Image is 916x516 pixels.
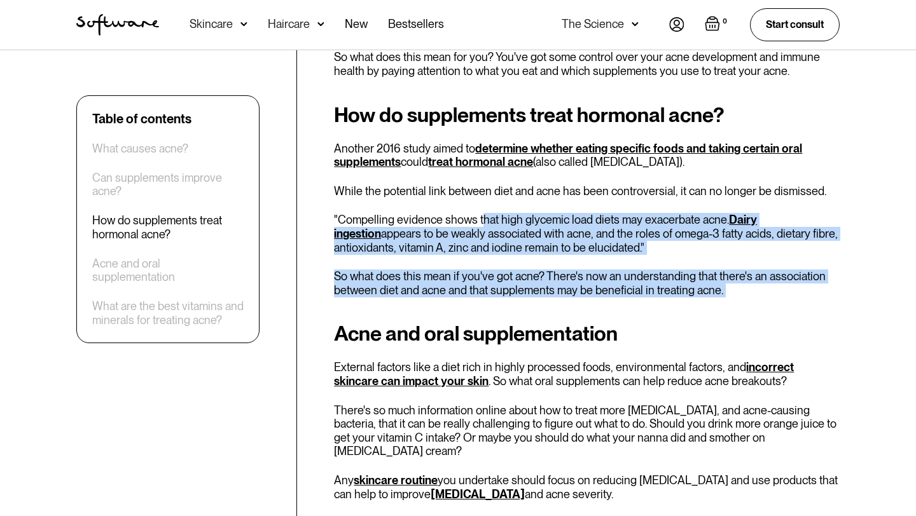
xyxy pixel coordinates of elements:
[334,404,840,458] p: There's so much information online about how to treat more [MEDICAL_DATA], and acne-causing bacte...
[632,18,639,31] img: arrow down
[92,300,244,327] a: What are the best vitamins and minerals for treating acne?
[334,322,840,345] h2: Acne and oral supplementation
[268,18,310,31] div: Haircare
[334,142,802,169] a: determine whether eating specific foods and taking certain oral supplements
[92,257,244,284] a: Acne and oral supplementation
[562,18,624,31] div: The Science
[92,214,244,241] a: How do supplements treat hormonal acne?
[334,213,840,254] p: "Compelling evidence shows that high glycemic load diets may exacerbate acne. appears to be weakl...
[92,111,191,126] div: Table of contents
[92,171,244,198] a: Can supplements improve acne?
[240,18,247,31] img: arrow down
[720,16,730,27] div: 0
[76,14,159,36] img: Software Logo
[334,142,840,169] p: Another 2016 study aimed to could (also called [MEDICAL_DATA]).
[334,184,840,198] p: While the potential link between diet and acne has been controversial, it can no longer be dismis...
[334,104,840,126] h2: How do supplements treat hormonal acne?
[317,18,324,31] img: arrow down
[428,155,533,168] a: treat hormonal acne
[334,50,840,78] p: So what does this mean for you? You've got some control over your acne development and immune hea...
[354,473,438,487] a: skincare routine
[750,8,840,41] a: Start consult
[334,360,794,388] a: incorrect skincare can impact your skin
[705,16,730,34] a: Open empty cart
[76,14,159,36] a: home
[334,213,757,240] a: Dairy ingestion
[92,142,188,156] a: What causes acne?
[190,18,233,31] div: Skincare
[334,269,840,297] p: So what does this mean if you've got acne? There's now an understanding that there's an associati...
[334,360,840,388] p: External factors like a diet rich in highly processed foods, environmental factors, and . So what...
[334,473,840,501] p: Any you undertake should focus on reducing [MEDICAL_DATA] and use products that can help to impro...
[431,487,525,501] a: [MEDICAL_DATA]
